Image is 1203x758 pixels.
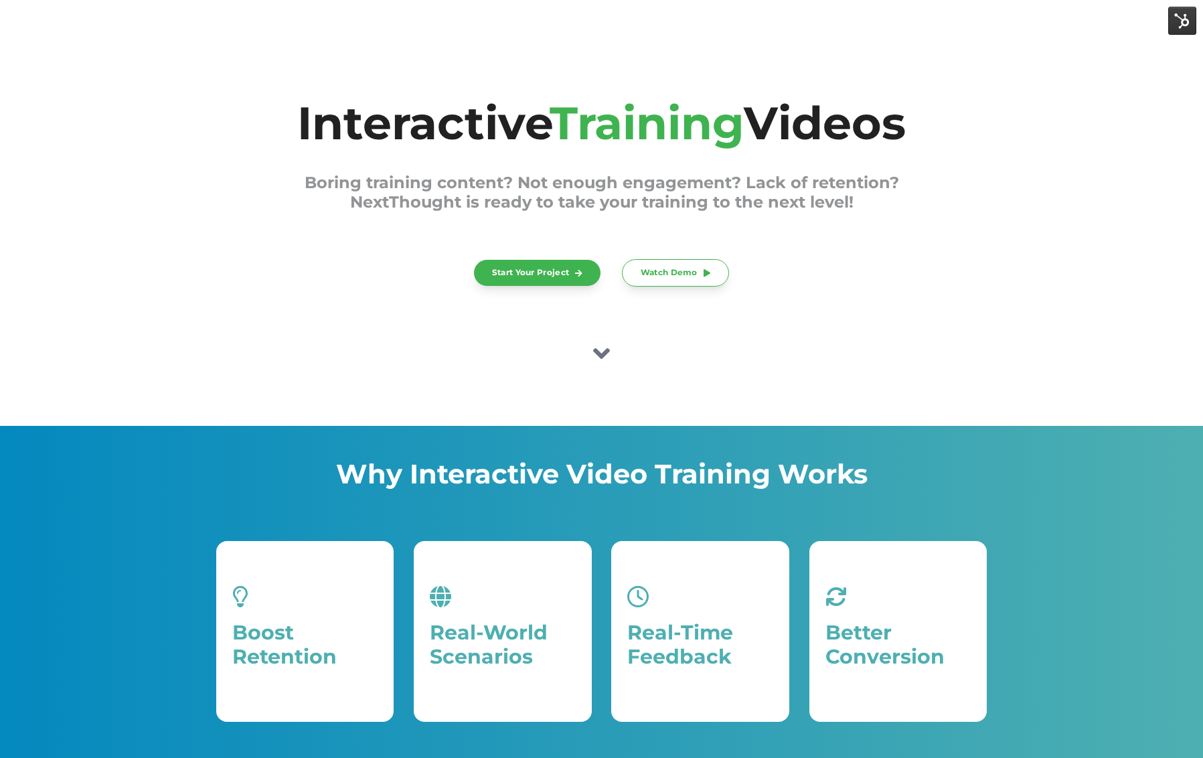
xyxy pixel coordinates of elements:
a: Watch Demo [622,259,730,287]
span: Why Interactive Video Training Works [336,457,868,490]
span: Boost Retention [232,620,337,669]
span: Real-World Scenarios [430,620,548,669]
span: Boring training content? Not enough engagement? Lack of retention? NextThought is ready to take y... [305,173,899,212]
a: Start Your Project [474,260,600,286]
span: Real-Time Feedback [627,620,733,669]
span: Training [550,95,744,151]
span: Interactive Videos [297,95,906,151]
img: HubSpot Tools Menu Toggle [1168,7,1196,35]
span: Better Conversion [825,620,945,669]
